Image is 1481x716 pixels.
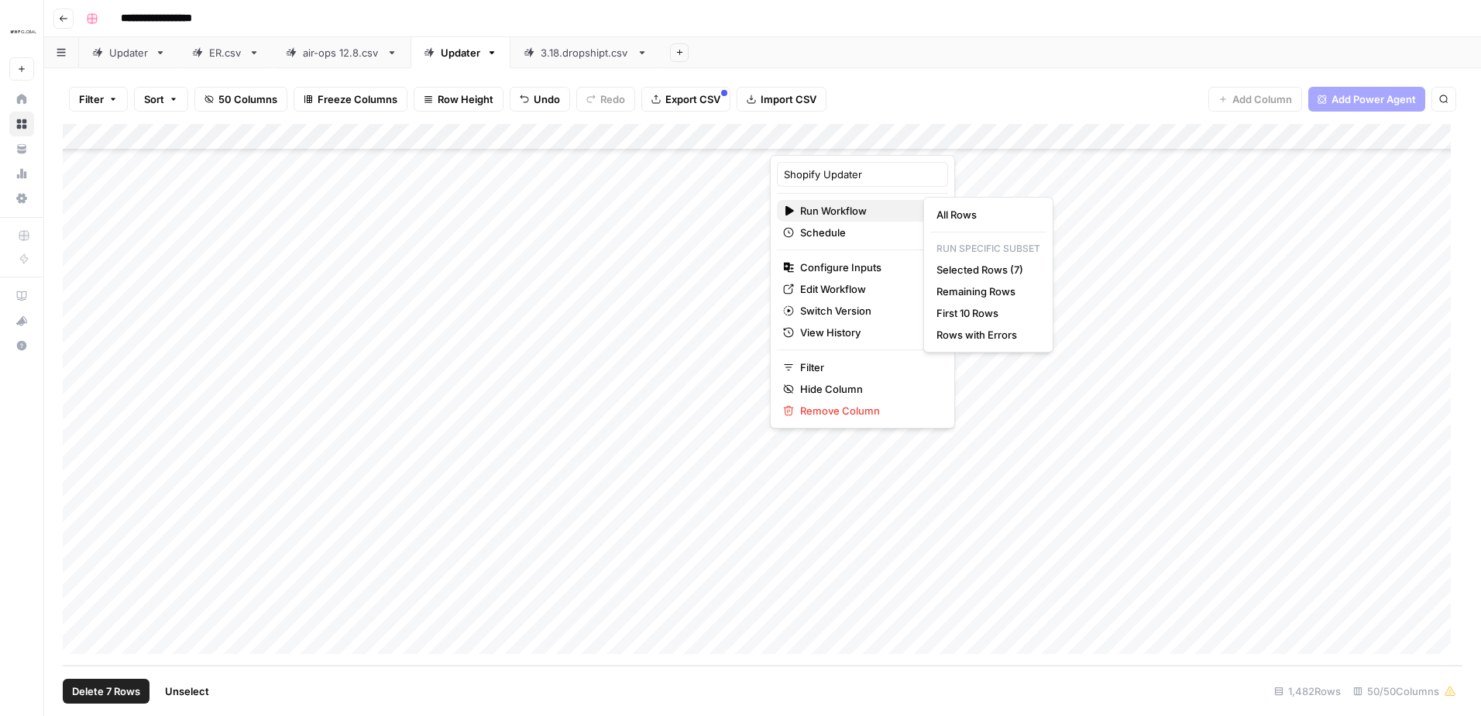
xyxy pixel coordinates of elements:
span: Remaining Rows [936,284,1034,299]
span: Selected Rows (7) [936,262,1034,277]
span: First 10 Rows [936,305,1034,321]
span: Run Workflow [800,203,920,219]
p: Run Specific Subset [930,239,1046,259]
span: Rows with Errors [936,327,1034,343]
span: All Rows [936,207,1034,222]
